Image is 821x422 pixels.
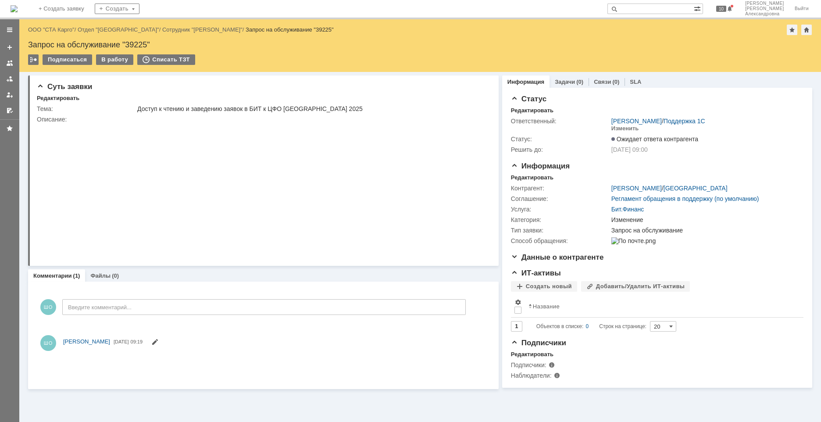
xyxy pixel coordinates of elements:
[787,25,797,35] div: Добавить в избранное
[90,272,111,279] a: Файлы
[745,6,784,11] span: [PERSON_NAME]
[507,79,544,85] a: Информация
[511,146,610,153] div: Решить до:
[511,227,610,234] div: Тип заявки:
[28,26,78,33] div: /
[37,82,92,91] span: Суть заявки
[745,1,784,6] span: [PERSON_NAME]
[40,299,56,315] span: ШО
[511,162,570,170] span: Информация
[664,185,728,192] a: [GEOGRAPHIC_DATA]
[511,185,610,192] div: Контрагент:
[611,125,639,132] div: Изменить
[511,206,610,213] div: Услуга:
[525,295,796,318] th: Название
[37,105,136,112] div: Тема:
[611,185,728,192] div: /
[612,79,619,85] div: (0)
[555,79,575,85] a: Задачи
[3,88,17,102] a: Мои заявки
[511,174,553,181] div: Редактировать
[630,79,641,85] a: SLA
[63,337,110,346] a: [PERSON_NAME]
[33,272,72,279] a: Комментарии
[73,272,80,279] div: (1)
[511,269,561,277] span: ИТ-активы
[511,216,610,223] div: Категория:
[28,54,39,65] div: Работа с массовостью
[611,195,759,202] a: Регламент обращения в поддержку (по умолчанию)
[3,72,17,86] a: Заявки в моей ответственности
[78,26,159,33] a: Отдел "[GEOGRAPHIC_DATA]"
[511,339,566,347] span: Подписчики
[151,340,158,347] span: Редактировать
[611,237,656,244] img: По почте.png
[611,227,799,234] div: Запрос на обслуживание
[611,118,705,125] div: /
[114,339,129,344] span: [DATE]
[745,11,784,17] span: Александровна
[511,237,610,244] div: Способ обращения:
[611,146,648,153] span: [DATE] 09:00
[511,136,610,143] div: Статус:
[162,26,246,33] div: /
[611,206,644,213] a: Бит.Финанс
[3,104,17,118] a: Мои согласования
[95,4,139,14] div: Создать
[536,321,646,332] i: Строк на странице:
[511,253,604,261] span: Данные о контрагенте
[63,338,110,345] span: [PERSON_NAME]
[611,185,662,192] a: [PERSON_NAME]
[131,339,143,344] span: 09:19
[3,56,17,70] a: Заявки на командах
[162,26,243,33] a: Сотрудник "[PERSON_NAME]"
[511,95,546,103] span: Статус
[511,107,553,114] div: Редактировать
[594,79,611,85] a: Связи
[611,118,662,125] a: [PERSON_NAME]
[533,303,560,310] div: Название
[11,5,18,12] a: Перейти на домашнюю страницу
[536,323,583,329] span: Объектов в списке:
[576,79,583,85] div: (0)
[3,40,17,54] a: Создать заявку
[716,6,726,12] span: 10
[511,195,610,202] div: Соглашение:
[511,361,599,368] div: Подписчики:
[112,272,119,279] div: (0)
[37,95,79,102] div: Редактировать
[611,216,799,223] div: Изменение
[137,105,485,112] div: Доступ к чтению и заведению заявок в БИТ к ЦФО [GEOGRAPHIC_DATA] 2025
[801,25,812,35] div: Сделать домашней страницей
[611,136,698,143] span: Ожидает ответа контрагента
[511,351,553,358] div: Редактировать
[664,118,705,125] a: Поддержка 1С
[246,26,334,33] div: Запрос на обслуживание "39225"
[586,321,589,332] div: 0
[28,26,75,33] a: ООО "СТА Карго"
[78,26,162,33] div: /
[511,118,610,125] div: Ответственный:
[28,40,812,49] div: Запрос на обслуживание "39225"
[511,372,599,379] div: Наблюдатели:
[694,4,703,12] span: Расширенный поиск
[37,116,487,123] div: Описание:
[514,299,521,306] span: Настройки
[11,5,18,12] img: logo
